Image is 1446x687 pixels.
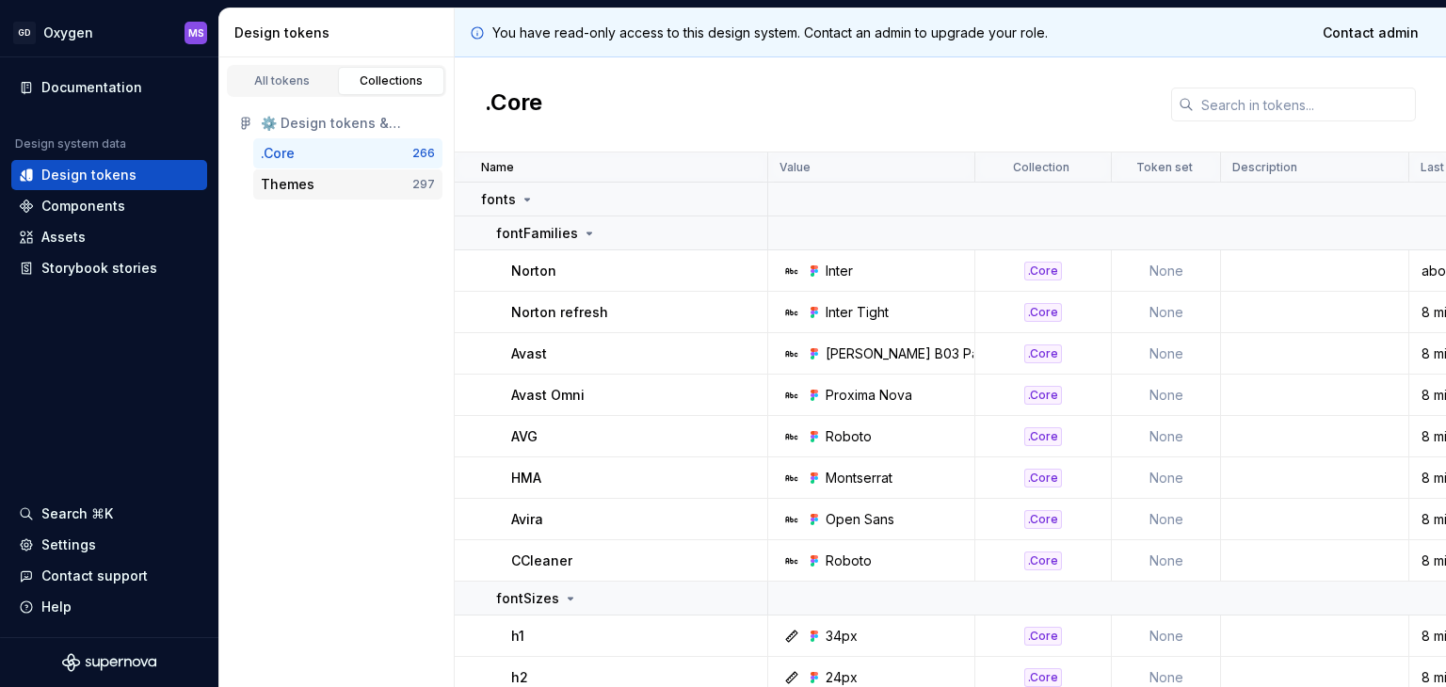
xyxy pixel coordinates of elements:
a: Assets [11,222,207,252]
div: Documentation [41,78,142,97]
td: None [1112,250,1221,292]
div: .Core [1024,627,1062,646]
p: Collection [1013,160,1069,175]
div: 24px [826,668,858,687]
p: Description [1232,160,1297,175]
div: Assets [41,228,86,247]
p: Norton refresh [511,303,608,322]
div: Oxygen [43,24,93,42]
span: Contact admin [1323,24,1419,42]
p: Avast [511,344,547,363]
div: Design tokens [41,166,137,184]
div: .Core [1024,344,1062,363]
div: Open Sans [826,510,894,529]
p: h2 [511,668,528,687]
div: Roboto [826,427,872,446]
a: Documentation [11,72,207,103]
td: None [1112,292,1221,333]
p: fontFamilies [496,224,578,243]
a: Design tokens [11,160,207,190]
p: Name [481,160,514,175]
td: None [1112,457,1221,499]
button: .Core266 [253,138,442,168]
h2: .Core [485,88,542,121]
div: Settings [41,535,96,554]
div: 297 [412,177,435,192]
div: Themes [261,175,314,194]
p: fonts [481,190,516,209]
td: None [1112,375,1221,416]
div: Design system data [15,136,126,152]
div: Search ⌘K [41,504,113,523]
div: .Core [261,144,295,163]
div: Inter [826,262,853,280]
button: GDOxygenMS [4,12,215,53]
p: Avira [511,510,543,529]
p: Norton [511,262,556,280]
div: .Core [1024,427,1062,446]
div: [PERSON_NAME] B03 Pan [826,344,987,363]
div: All tokens [235,73,329,88]
a: Storybook stories [11,253,207,283]
a: Settings [11,530,207,560]
div: Proxima Nova [826,386,912,405]
button: Contact support [11,561,207,591]
p: Token set [1136,160,1193,175]
input: Search in tokens... [1194,88,1416,121]
div: Collections [345,73,439,88]
td: None [1112,333,1221,375]
div: Inter Tight [826,303,889,322]
p: Value [779,160,811,175]
p: Avast Omni [511,386,585,405]
div: Components [41,197,125,216]
div: ⚙️ Design tokens & Foundation [261,114,435,133]
p: HMA [511,469,541,487]
p: CCleaner [511,551,572,570]
div: .Core [1024,303,1062,322]
div: Design tokens [234,24,446,42]
div: MS [188,25,204,40]
div: GD [13,22,36,44]
div: .Core [1024,551,1062,570]
a: Components [11,191,207,221]
div: Contact support [41,567,148,585]
td: None [1112,416,1221,457]
svg: Supernova Logo [62,653,156,672]
div: Montserrat [826,469,892,487]
div: 266 [412,146,435,161]
p: h1 [511,627,524,646]
p: fontSizes [496,589,559,608]
td: None [1112,540,1221,582]
div: .Core [1024,386,1062,405]
div: .Core [1024,668,1062,687]
button: Search ⌘K [11,499,207,529]
div: Storybook stories [41,259,157,278]
p: AVG [511,427,538,446]
div: Roboto [826,551,872,570]
div: .Core [1024,469,1062,487]
a: Contact admin [1310,16,1431,50]
p: You have read-only access to this design system. Contact an admin to upgrade your role. [492,24,1048,42]
div: .Core [1024,510,1062,529]
div: Help [41,598,72,616]
button: Themes297 [253,169,442,200]
div: .Core [1024,262,1062,280]
button: Help [11,592,207,622]
div: 34px [826,627,858,646]
td: None [1112,499,1221,540]
td: None [1112,615,1221,657]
